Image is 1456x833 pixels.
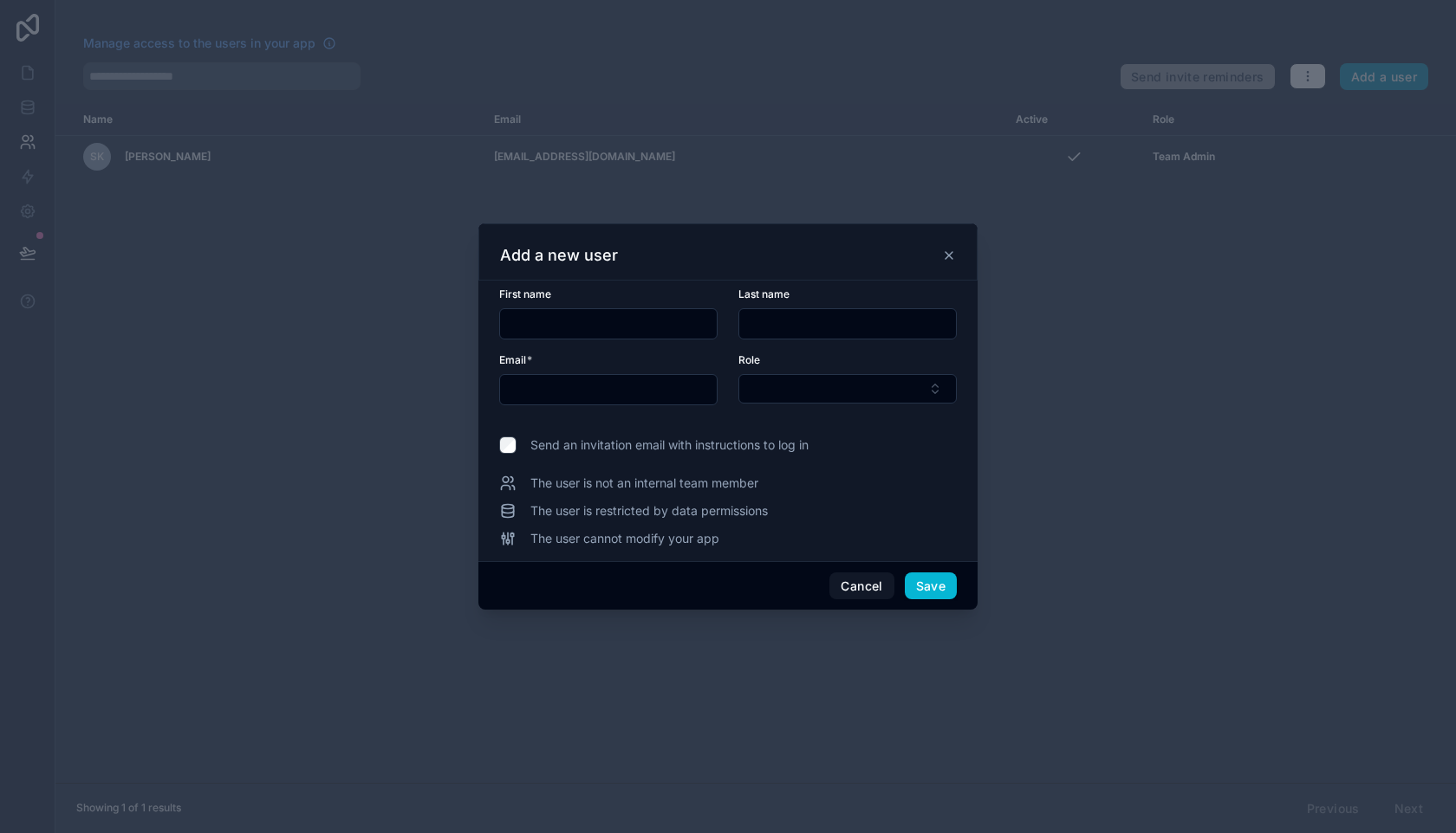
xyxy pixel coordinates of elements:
span: Last name [738,287,790,300]
button: Select Button [738,374,957,404]
span: The user is restricted by data permissions [530,502,768,520]
span: First name [499,287,551,300]
span: Email [499,353,526,366]
span: Role [738,353,760,366]
input: Send an invitation email with instructions to log in [499,436,517,454]
button: Save [905,572,957,600]
button: Cancel [829,572,894,600]
span: Send an invitation email with instructions to log in [530,436,809,454]
span: The user is not an internal team member [530,475,758,492]
h3: Add a new user [500,245,618,266]
span: The user cannot modify your app [530,530,719,547]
